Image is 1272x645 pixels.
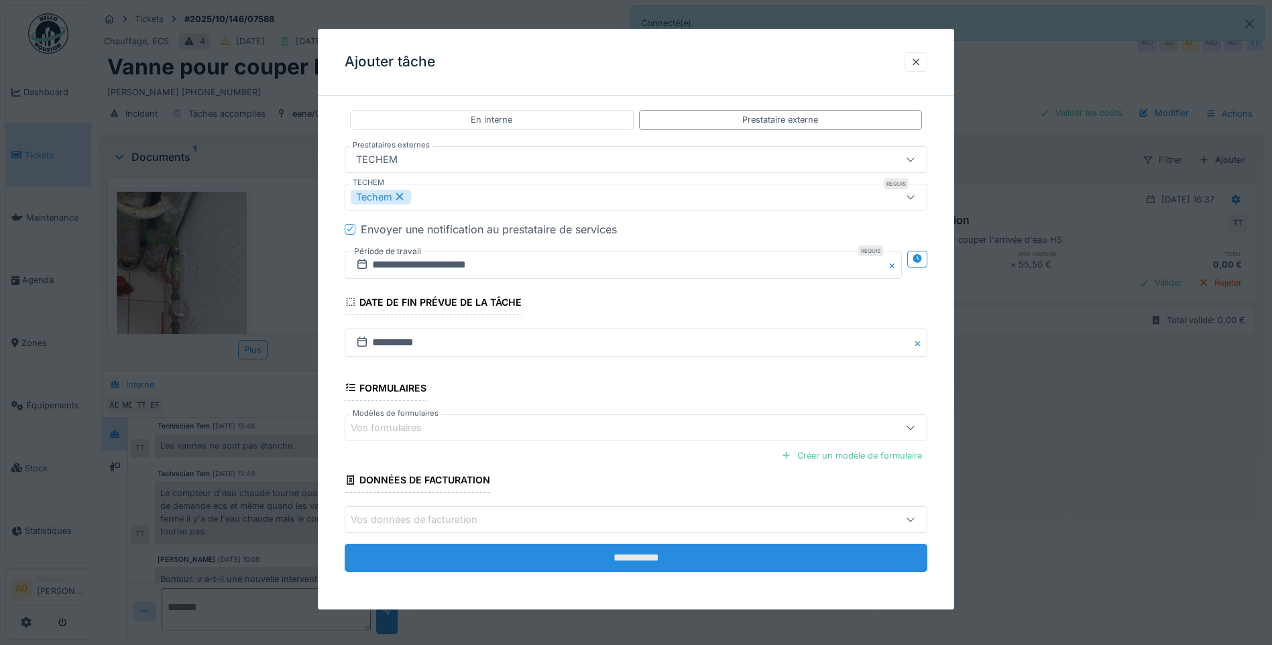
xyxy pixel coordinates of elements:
button: Close [913,329,927,357]
label: Prestataires externes [350,139,432,151]
div: En interne [471,114,512,127]
div: Date de fin prévue de la tâche [345,292,522,315]
div: Vos données de facturation [351,513,496,528]
div: Envoyer une notification au prestataire de services [361,221,617,237]
div: Créer un modèle de formulaire [776,447,927,465]
label: Période de travail [353,244,422,259]
div: Formulaires [345,378,426,401]
label: TECHEM [350,177,387,188]
div: TECHEM [351,152,403,167]
div: Données de facturation [345,470,490,493]
div: Prestataire externe [742,114,818,127]
button: Close [887,251,902,279]
div: Requis [858,245,883,256]
div: Techem [351,190,411,204]
label: Modèles de formulaires [350,408,441,419]
div: Vos formulaires [351,420,441,435]
h3: Ajouter tâche [345,54,435,70]
div: Requis [884,178,909,189]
